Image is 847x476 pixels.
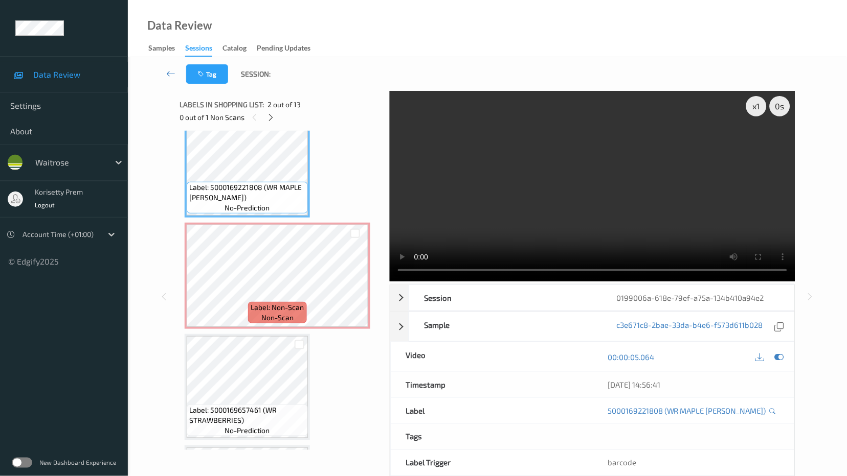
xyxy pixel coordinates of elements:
[189,405,305,425] span: Label: 5000169657461 (WR STRAWBERRIES)
[225,425,270,436] span: no-prediction
[257,41,321,56] a: Pending Updates
[390,312,795,342] div: Samplec3e671c8-2bae-33da-b4e6-f573d611b028
[147,20,212,31] div: Data Review
[186,64,228,84] button: Tag
[180,100,264,110] span: Labels in shopping list:
[251,302,304,313] span: Label: Non-Scan
[185,41,222,57] a: Sessions
[391,342,593,371] div: Video
[189,182,305,203] span: Label: 5000169221808 (WR MAPLE [PERSON_NAME])
[222,43,247,56] div: Catalog
[261,313,294,323] span: non-scan
[391,424,593,449] div: Tags
[148,43,175,56] div: Samples
[225,203,270,213] span: no-prediction
[391,450,593,475] div: Label Trigger
[746,96,767,116] div: x 1
[608,352,654,362] a: 00:00:05.064
[391,372,593,397] div: Timestamp
[409,312,602,341] div: Sample
[222,41,257,56] a: Catalog
[268,100,301,110] span: 2 out of 13
[592,450,794,475] div: barcode
[617,320,763,334] a: c3e671c8-2bae-33da-b4e6-f573d611b028
[241,69,271,79] span: Session:
[391,398,593,423] div: Label
[180,111,383,124] div: 0 out of 1 Non Scans
[185,43,212,57] div: Sessions
[409,285,602,311] div: Session
[608,406,766,416] a: 5000169221808 (WR MAPLE [PERSON_NAME])
[390,284,795,311] div: Session0199006a-618e-79ef-a75a-134b410a94e2
[770,96,790,116] div: 0 s
[257,43,310,56] div: Pending Updates
[148,41,185,56] a: Samples
[608,379,779,390] div: [DATE] 14:56:41
[601,285,794,311] div: 0199006a-618e-79ef-a75a-134b410a94e2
